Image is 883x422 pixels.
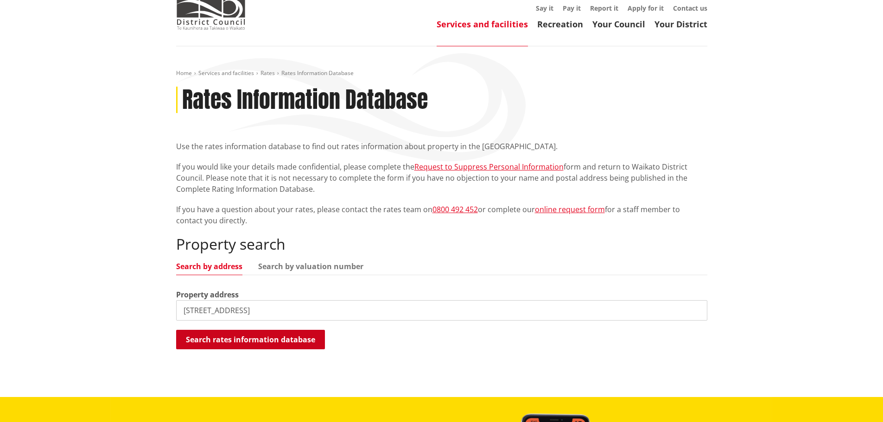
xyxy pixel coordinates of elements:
a: Say it [536,4,553,13]
h2: Property search [176,235,707,253]
p: If you have a question about your rates, please contact the rates team on or complete our for a s... [176,204,707,226]
a: Report it [590,4,618,13]
a: 0800 492 452 [432,204,478,214]
a: Your District [654,19,707,30]
label: Property address [176,289,239,300]
nav: breadcrumb [176,69,707,77]
a: online request form [535,204,605,214]
a: Pay it [563,4,581,13]
input: e.g. Duke Street NGARUAWAHIA [176,300,707,321]
a: Services and facilities [437,19,528,30]
h1: Rates Information Database [182,87,428,113]
a: Request to Suppress Personal Information [414,162,564,172]
p: If you would like your details made confidential, please complete the form and return to Waikato ... [176,161,707,195]
a: Search by valuation number [258,263,363,270]
a: Apply for it [628,4,664,13]
a: Services and facilities [198,69,254,77]
a: Rates [260,69,275,77]
a: Your Council [592,19,645,30]
a: Recreation [537,19,583,30]
button: Search rates information database [176,330,325,349]
span: Rates Information Database [281,69,354,77]
a: Search by address [176,263,242,270]
p: Use the rates information database to find out rates information about property in the [GEOGRAPHI... [176,141,707,152]
a: Contact us [673,4,707,13]
a: Home [176,69,192,77]
iframe: Messenger Launcher [840,383,874,416]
